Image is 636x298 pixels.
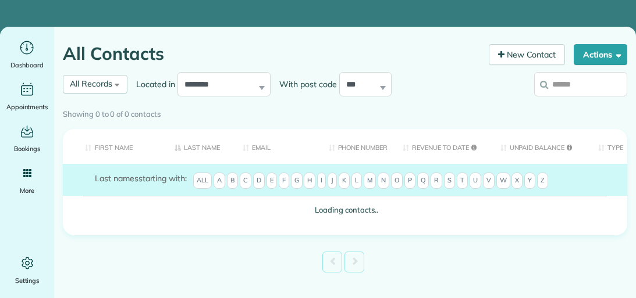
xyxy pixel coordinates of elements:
th: Email: activate to sort column ascending [234,129,320,164]
span: X [511,173,523,189]
span: Dashboard [10,59,44,71]
span: I [317,173,326,189]
span: M [364,173,376,189]
span: F [279,173,289,189]
span: Bookings [14,143,41,155]
span: R [431,173,442,189]
span: More [20,185,34,196]
a: Settings [5,254,49,286]
a: Dashboard [5,38,49,71]
span: L [351,173,362,189]
span: N [378,173,389,189]
span: H [304,173,315,189]
span: Q [417,173,429,189]
h1: All Contacts [63,44,480,63]
button: Actions [574,44,627,65]
span: G [291,173,303,189]
span: E [267,173,277,189]
span: Settings [15,275,40,286]
span: U [470,173,481,189]
a: Appointments [5,80,49,113]
a: Bookings [5,122,49,155]
th: Type: activate to sort column ascending [589,129,627,164]
span: J [328,173,337,189]
span: S [444,173,455,189]
span: Z [537,173,548,189]
span: K [339,173,350,189]
th: Phone number: activate to sort column ascending [320,129,394,164]
span: A [214,173,225,189]
span: O [391,173,403,189]
a: New Contact [489,44,566,65]
th: Unpaid Balance: activate to sort column ascending [492,129,590,164]
label: starting with: [95,173,187,184]
th: First Name: activate to sort column ascending [63,129,166,164]
span: Last names [95,173,138,184]
span: Y [524,173,535,189]
span: Appointments [6,101,48,113]
span: D [253,173,265,189]
span: C [240,173,251,189]
span: All [193,173,212,189]
label: Located in [127,78,177,90]
td: Loading contacts.. [63,196,627,224]
label: With post code [271,78,339,90]
th: Revenue to Date: activate to sort column ascending [394,129,492,164]
span: B [227,173,238,189]
div: Showing 0 to 0 of 0 contacts [63,104,627,120]
span: T [457,173,468,189]
span: V [483,173,495,189]
span: P [404,173,415,189]
span: W [496,173,510,189]
span: All Records [70,78,112,89]
th: Last Name: activate to sort column descending [166,129,234,164]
